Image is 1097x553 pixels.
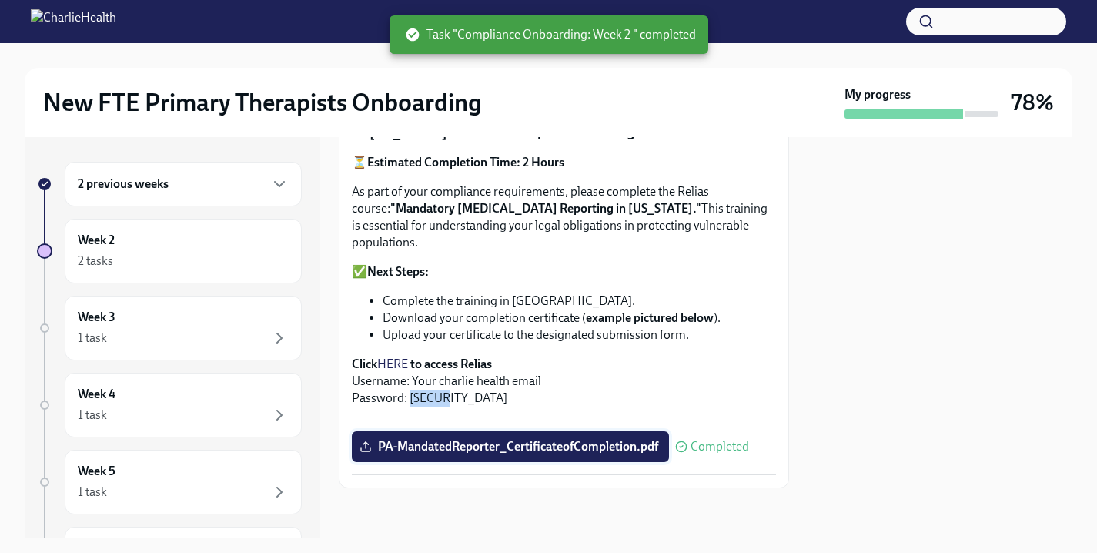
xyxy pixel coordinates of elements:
[586,310,714,325] strong: example pictured below
[367,155,564,169] strong: Estimated Completion Time: 2 Hours
[78,330,107,347] div: 1 task
[78,463,115,480] h6: Week 5
[65,162,302,206] div: 2 previous weeks
[352,263,776,280] p: ✅
[31,9,116,34] img: CharlieHealth
[78,176,169,193] h6: 2 previous weeks
[352,356,776,407] p: Username: Your charlie health email Password: [SECURITY_DATA]
[37,373,302,437] a: Week 41 task
[78,253,113,270] div: 2 tasks
[352,431,669,462] label: PA-MandatedReporter_CertificateofCompletion.pdf
[363,439,658,454] span: PA-MandatedReporter_CertificateofCompletion.pdf
[78,484,107,501] div: 1 task
[352,183,776,251] p: As part of your compliance requirements, please complete the Relias course: This training is esse...
[844,86,911,103] strong: My progress
[377,357,408,371] a: HERE
[78,309,115,326] h6: Week 3
[390,201,701,216] strong: "Mandatory [MEDICAL_DATA] Reporting in [US_STATE]."
[37,450,302,514] a: Week 51 task
[383,327,776,344] li: Upload your certificate to the designated submission form.
[383,293,776,310] li: Complete the training in [GEOGRAPHIC_DATA].
[405,26,696,43] span: Task "Compliance Onboarding: Week 2 " completed
[78,407,107,424] div: 1 task
[352,357,377,371] strong: Click
[43,87,482,118] h2: New FTE Primary Therapists Onboarding
[367,264,429,279] strong: Next Steps:
[410,357,492,371] strong: to access Relias
[37,219,302,283] a: Week 22 tasks
[78,386,115,403] h6: Week 4
[78,232,115,249] h6: Week 2
[383,310,776,327] li: Download your completion certificate ( ).
[37,296,302,360] a: Week 31 task
[352,154,776,171] p: ⏳
[691,441,749,453] span: Completed
[1011,89,1054,116] h3: 78%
